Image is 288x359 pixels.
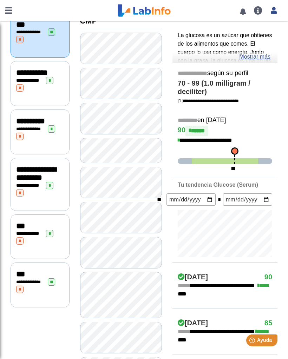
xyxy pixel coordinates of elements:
[178,126,272,136] h4: 90
[166,193,216,206] input: mm/dd/yyyy
[239,53,270,61] a: Mostrar más
[225,332,280,351] iframe: Help widget launcher
[264,319,272,327] h4: 85
[264,273,272,281] h4: 90
[223,193,272,206] input: mm/dd/yyyy
[178,182,258,188] b: Tu tendencia Glucose (Serum)
[178,31,272,157] p: La glucosa es un azúcar que obtienes de los alimentos que comes. El cuerpo lo usa como energía. J...
[178,69,272,78] h5: según su perfil
[178,98,239,103] a: [1]
[178,117,272,125] h5: en [DATE]
[178,319,208,327] h4: [DATE]
[178,79,272,96] h4: 70 - 99 (1.0 milligram / deciliter)
[178,273,208,281] h4: [DATE]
